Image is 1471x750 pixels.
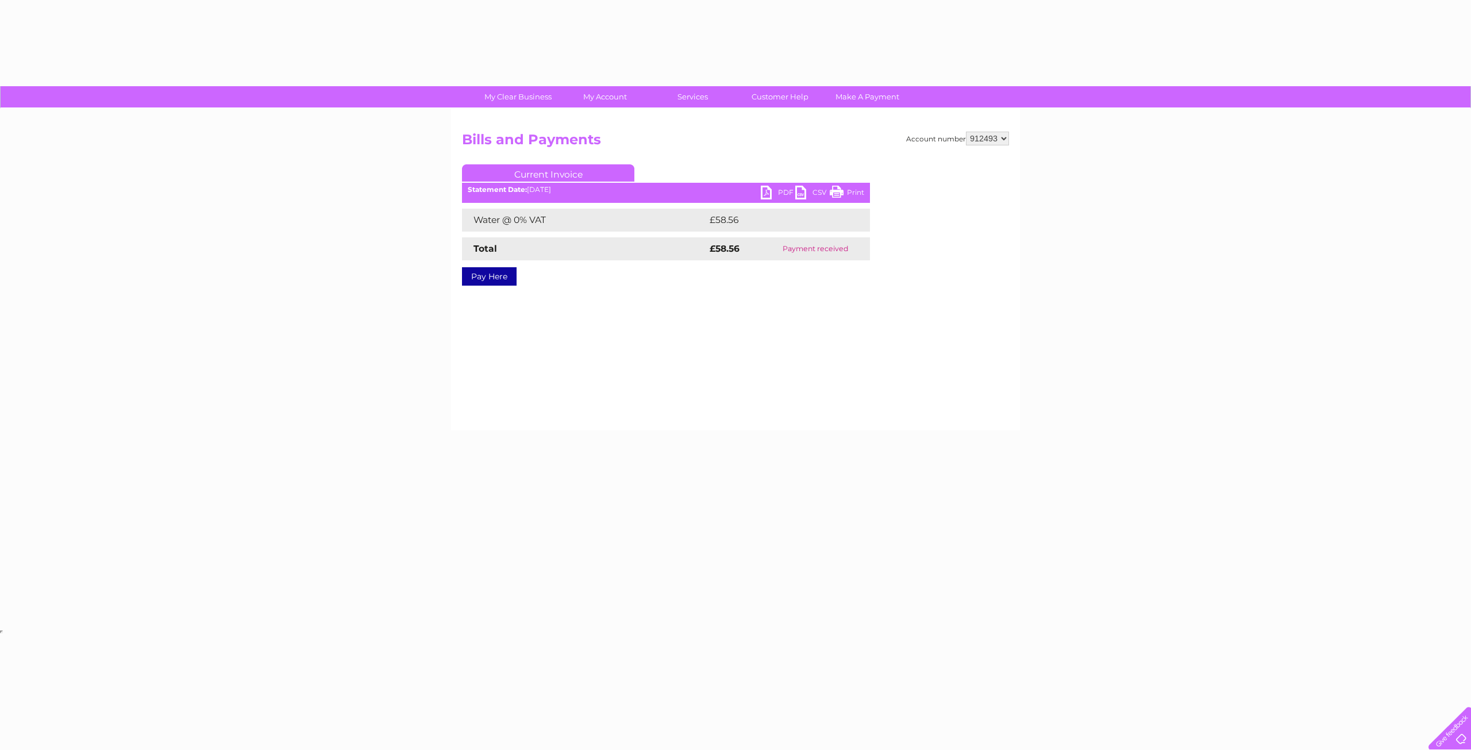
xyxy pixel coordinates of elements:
[830,186,864,202] a: Print
[707,209,847,232] td: £58.56
[906,132,1009,145] div: Account number
[462,186,870,194] div: [DATE]
[462,132,1009,153] h2: Bills and Payments
[761,237,870,260] td: Payment received
[462,267,517,286] a: Pay Here
[558,86,653,107] a: My Account
[473,243,497,254] strong: Total
[462,164,634,182] a: Current Invoice
[645,86,740,107] a: Services
[795,186,830,202] a: CSV
[468,185,527,194] b: Statement Date:
[820,86,915,107] a: Make A Payment
[462,209,707,232] td: Water @ 0% VAT
[761,186,795,202] a: PDF
[471,86,565,107] a: My Clear Business
[710,243,740,254] strong: £58.56
[733,86,827,107] a: Customer Help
